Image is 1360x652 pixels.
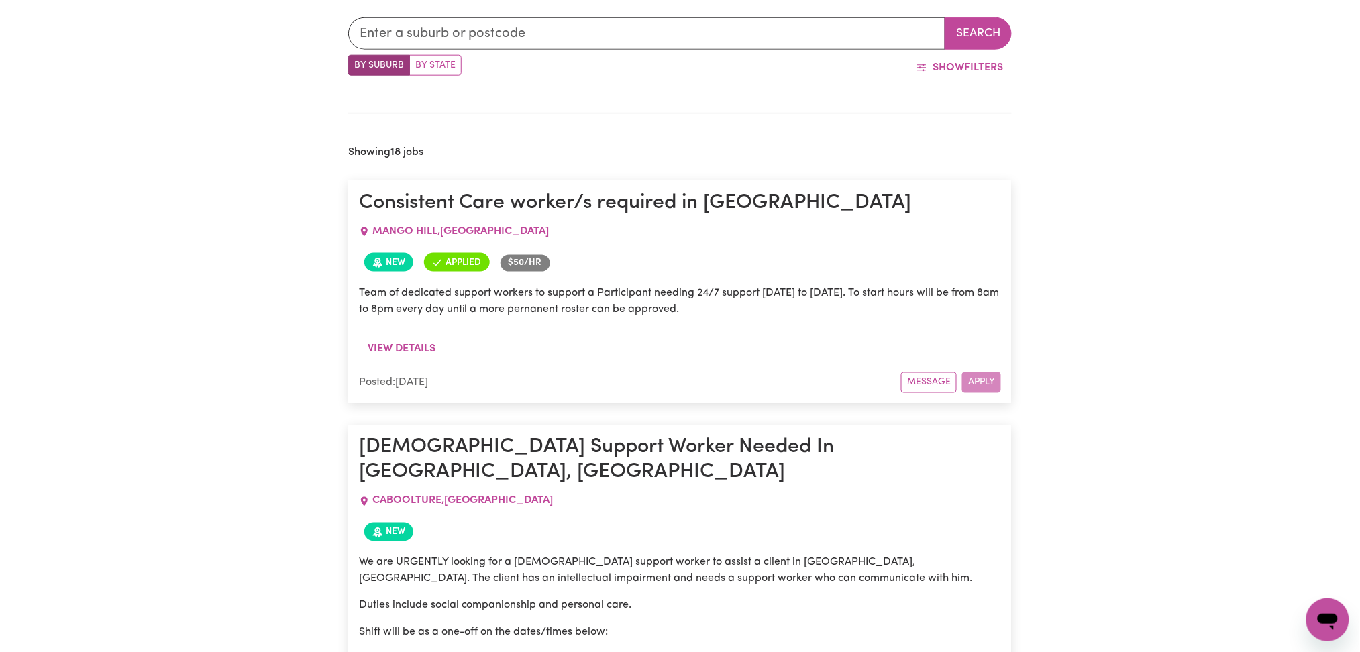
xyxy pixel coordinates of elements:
span: Job posted within the last 30 days [364,253,413,272]
h1: Consistent Care worker/s required in [GEOGRAPHIC_DATA] [359,191,1002,215]
p: Duties include social companionship and personal care. [359,598,1002,614]
p: We are URGENTLY looking for a [DEMOGRAPHIC_DATA] support worker to assist a client in [GEOGRAPHIC... [359,555,1002,587]
span: CABOOLTURE , [GEOGRAPHIC_DATA] [372,496,554,506]
div: Posted: [DATE] [359,375,902,391]
h2: Showing jobs [348,146,423,159]
button: Search [945,17,1012,50]
label: Search by state [409,55,462,76]
button: ShowFilters [908,55,1012,80]
span: You've applied for this job [424,253,490,272]
input: Enter a suburb or postcode [348,17,946,50]
h1: [DEMOGRAPHIC_DATA] Support Worker Needed In [GEOGRAPHIC_DATA], [GEOGRAPHIC_DATA] [359,436,1002,485]
span: Job rate per hour [501,255,550,271]
span: MANGO HILL , [GEOGRAPHIC_DATA] [372,226,550,237]
button: Message [901,372,957,393]
button: View details [359,336,444,362]
p: Shift will be as a one-off on the dates/times below: [359,624,1002,641]
iframe: Button to launch messaging window [1306,598,1349,641]
span: Show [933,62,964,73]
b: 18 [390,147,401,158]
label: Search by suburb/post code [348,55,410,76]
span: Job posted within the last 30 days [364,523,413,541]
p: Team of dedicated support workers to support a Participant needing 24/7 support [DATE] to [DATE].... [359,285,1002,317]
